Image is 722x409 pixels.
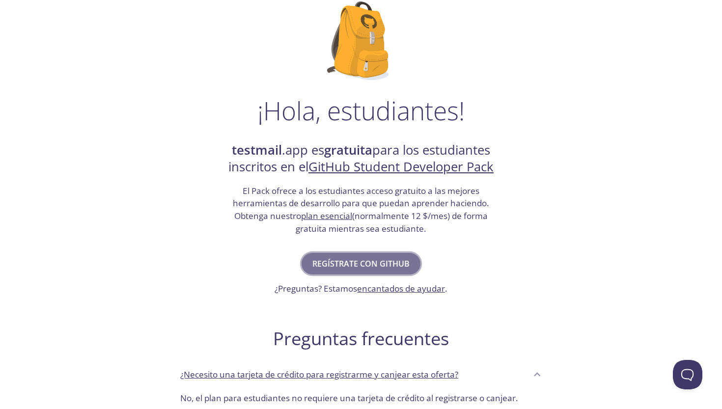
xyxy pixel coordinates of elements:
[172,361,550,388] div: ¿Necesito una tarjeta de crédito para registrarme y canjear esta oferta?
[226,142,496,176] h2: .app es para los estudiantes inscritos en el
[312,257,410,271] span: REGÍSTRATE CON GITHUB
[301,210,352,221] a: plan esencial
[673,360,702,389] iframe: Help Scout Beacon - Abierto
[327,1,395,80] img: github-student-backpack.png
[302,253,420,274] button: REGÍSTRATE CON GITHUB
[180,368,458,381] p: ¿Necesito una tarjeta de crédito para registrarme y canjear esta oferta?
[275,282,447,295] h3: ¿Preguntas? Estamos .
[257,96,465,125] h1: ¡Hola, estudiantes!
[172,327,550,350] h2: Preguntas frecuentes
[180,392,542,405] p: No, el plan para estudiantes no requiere una tarjeta de crédito al registrarse o canjear.
[308,158,494,175] a: GitHub Student Developer Pack
[232,141,282,159] strong: testmail
[357,283,445,294] a: encantados de ayudar
[324,141,372,159] strong: gratuita
[226,185,496,235] h3: El Pack ofrece a los estudiantes acceso gratuito a las mejores herramientas de desarrollo para qu...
